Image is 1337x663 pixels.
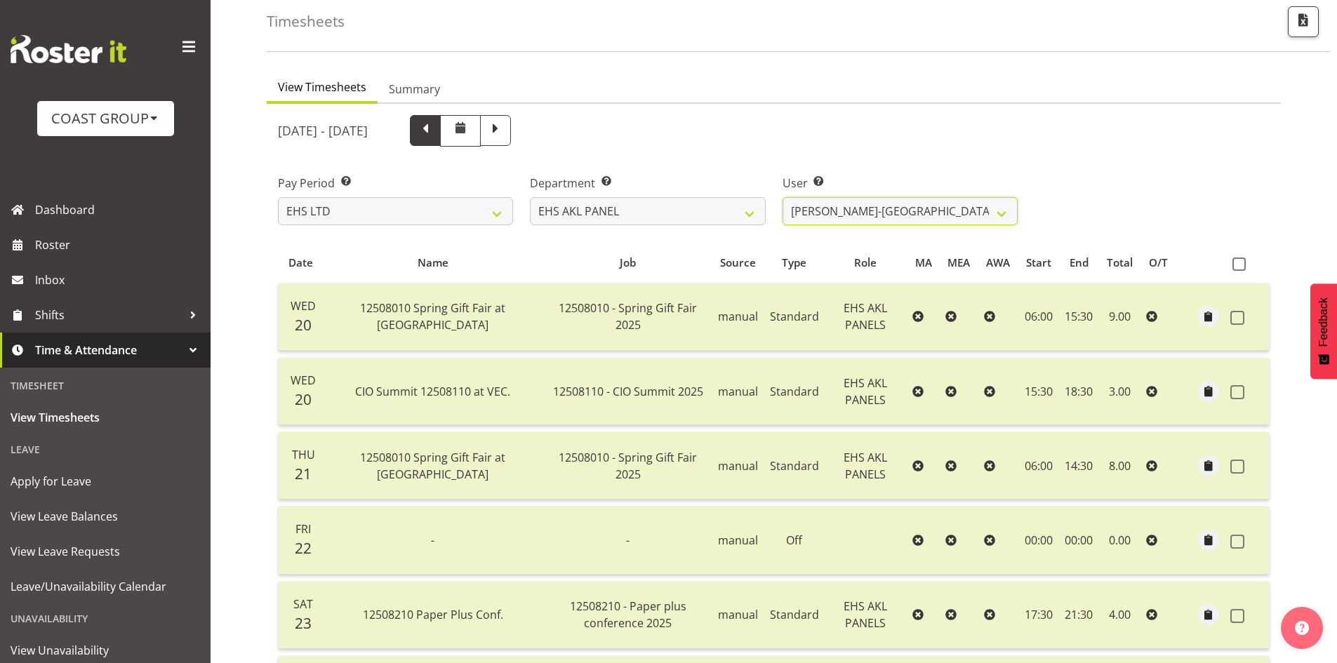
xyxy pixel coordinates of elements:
[295,315,312,335] span: 20
[4,534,207,569] a: View Leave Requests
[4,604,207,633] div: Unavailability
[267,13,345,29] h4: Timesheets
[278,79,366,95] span: View Timesheets
[1098,432,1140,500] td: 8.00
[1018,582,1060,649] td: 17:30
[1018,358,1060,425] td: 15:30
[4,464,207,499] a: Apply for Leave
[915,255,932,271] div: MA
[986,255,1010,271] div: AWA
[844,598,887,631] span: EHS AKL PANELS
[720,255,756,271] div: Source
[1018,432,1060,500] td: 06:00
[4,371,207,400] div: Timesheet
[764,507,825,574] td: Off
[295,613,312,633] span: 23
[559,300,697,333] span: 12508010 - Spring Gift Fair 2025
[295,389,312,409] span: 20
[764,283,825,351] td: Standard
[295,538,312,558] span: 22
[1098,283,1140,351] td: 9.00
[1059,507,1098,574] td: 00:00
[718,533,758,548] span: manual
[292,447,315,462] span: Thu
[293,596,313,612] span: Sat
[552,255,704,271] div: Job
[355,384,510,399] span: CIO Summit 12508110 at VEC.
[360,450,505,482] span: 12508010 Spring Gift Fair at [GEOGRAPHIC_DATA]
[295,521,311,537] span: Fri
[1018,507,1060,574] td: 00:00
[844,300,887,333] span: EHS AKL PANELS
[1310,283,1337,379] button: Feedback - Show survey
[718,458,758,474] span: manual
[295,464,312,483] span: 21
[1317,297,1330,347] span: Feedback
[360,300,505,333] span: 12508010 Spring Gift Fair at [GEOGRAPHIC_DATA]
[4,499,207,534] a: View Leave Balances
[1098,582,1140,649] td: 4.00
[559,450,697,482] span: 12508010 - Spring Gift Fair 2025
[626,533,630,548] span: -
[11,407,200,428] span: View Timesheets
[4,435,207,464] div: Leave
[11,576,200,597] span: Leave/Unavailability Calendar
[1026,255,1051,271] div: Start
[764,358,825,425] td: Standard
[1018,283,1060,351] td: 06:00
[291,373,316,388] span: Wed
[844,375,887,408] span: EHS AKL PANELS
[1288,6,1319,37] button: Export CSV
[11,471,200,492] span: Apply for Leave
[11,506,200,527] span: View Leave Balances
[553,384,703,399] span: 12508110 - CIO Summit 2025
[1059,358,1098,425] td: 18:30
[291,298,316,314] span: Wed
[330,255,536,271] div: Name
[947,255,970,271] div: MEA
[11,541,200,562] span: View Leave Requests
[1149,255,1168,271] div: O/T
[718,309,758,324] span: manual
[278,123,368,138] h5: [DATE] - [DATE]
[1107,255,1133,271] div: Total
[772,255,816,271] div: Type
[286,255,314,271] div: Date
[1067,255,1091,271] div: End
[844,450,887,482] span: EHS AKL PANELS
[1295,621,1309,635] img: help-xxl-2.png
[764,582,825,649] td: Standard
[783,175,1018,192] label: User
[718,384,758,399] span: manual
[4,400,207,435] a: View Timesheets
[11,35,126,63] img: Rosterit website logo
[35,199,204,220] span: Dashboard
[718,607,758,622] span: manual
[570,598,686,631] span: 12508210 - Paper plus conference 2025
[832,255,899,271] div: Role
[363,607,503,622] span: 12508210 Paper Plus Conf.
[35,304,182,326] span: Shifts
[11,640,200,661] span: View Unavailability
[1059,283,1098,351] td: 15:30
[51,108,160,129] div: COAST GROUP
[1059,432,1098,500] td: 14:30
[4,569,207,604] a: Leave/Unavailability Calendar
[1059,582,1098,649] td: 21:30
[530,175,765,192] label: Department
[1098,507,1140,574] td: 0.00
[35,234,204,255] span: Roster
[431,533,434,548] span: -
[1098,358,1140,425] td: 3.00
[35,269,204,290] span: Inbox
[389,81,440,98] span: Summary
[764,432,825,500] td: Standard
[278,175,513,192] label: Pay Period
[35,340,182,361] span: Time & Attendance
